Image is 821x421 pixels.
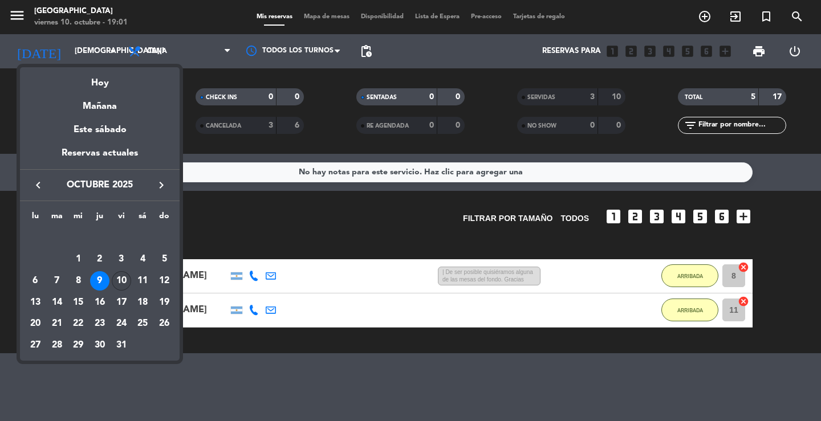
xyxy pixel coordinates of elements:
div: 14 [47,293,67,312]
td: 13 de octubre de 2025 [25,292,46,313]
div: 10 [112,271,131,291]
td: 22 de octubre de 2025 [67,313,89,335]
div: 2 [90,250,109,269]
div: 6 [26,271,45,291]
div: 20 [26,314,45,334]
div: 5 [155,250,174,269]
div: 12 [155,271,174,291]
td: 8 de octubre de 2025 [67,270,89,292]
div: 9 [90,271,109,291]
div: 8 [68,271,88,291]
td: 19 de octubre de 2025 [153,292,175,313]
th: lunes [25,210,46,227]
div: 19 [155,293,174,312]
td: 2 de octubre de 2025 [89,249,111,271]
div: 7 [47,271,67,291]
div: 11 [133,271,152,291]
td: 17 de octubre de 2025 [111,292,132,313]
div: 31 [112,336,131,355]
i: keyboard_arrow_left [31,178,45,192]
div: 30 [90,336,109,355]
div: 18 [133,293,152,312]
div: 25 [133,314,152,334]
th: miércoles [67,210,89,227]
th: martes [46,210,68,227]
td: 11 de octubre de 2025 [132,270,154,292]
div: 17 [112,293,131,312]
td: 12 de octubre de 2025 [153,270,175,292]
div: 3 [112,250,131,269]
div: 21 [47,314,67,334]
div: 22 [68,314,88,334]
td: 18 de octubre de 2025 [132,292,154,313]
td: 5 de octubre de 2025 [153,249,175,271]
th: sábado [132,210,154,227]
td: 4 de octubre de 2025 [132,249,154,271]
span: octubre 2025 [48,178,151,193]
div: Hoy [20,67,180,91]
div: 24 [112,314,131,334]
div: 16 [90,293,109,312]
div: Reservas actuales [20,146,180,169]
button: keyboard_arrow_right [151,178,172,193]
th: viernes [111,210,132,227]
button: keyboard_arrow_left [28,178,48,193]
td: 29 de octubre de 2025 [67,334,89,356]
td: 26 de octubre de 2025 [153,313,175,335]
div: 26 [155,314,174,334]
td: 16 de octubre de 2025 [89,292,111,313]
div: 13 [26,293,45,312]
td: 25 de octubre de 2025 [132,313,154,335]
td: 15 de octubre de 2025 [67,292,89,313]
div: 4 [133,250,152,269]
div: Este sábado [20,114,180,146]
td: 6 de octubre de 2025 [25,270,46,292]
i: keyboard_arrow_right [155,178,168,192]
th: domingo [153,210,175,227]
td: 23 de octubre de 2025 [89,313,111,335]
div: Mañana [20,91,180,114]
div: 15 [68,293,88,312]
div: 23 [90,314,109,334]
div: 1 [68,250,88,269]
div: 27 [26,336,45,355]
td: 14 de octubre de 2025 [46,292,68,313]
td: OCT. [25,227,175,249]
td: 28 de octubre de 2025 [46,334,68,356]
td: 7 de octubre de 2025 [46,270,68,292]
td: 9 de octubre de 2025 [89,270,111,292]
td: 1 de octubre de 2025 [67,249,89,271]
td: 27 de octubre de 2025 [25,334,46,356]
div: 28 [47,336,67,355]
td: 3 de octubre de 2025 [111,249,132,271]
div: 29 [68,336,88,355]
td: 10 de octubre de 2025 [111,270,132,292]
td: 30 de octubre de 2025 [89,334,111,356]
th: jueves [89,210,111,227]
td: 24 de octubre de 2025 [111,313,132,335]
td: 21 de octubre de 2025 [46,313,68,335]
td: 20 de octubre de 2025 [25,313,46,335]
td: 31 de octubre de 2025 [111,334,132,356]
